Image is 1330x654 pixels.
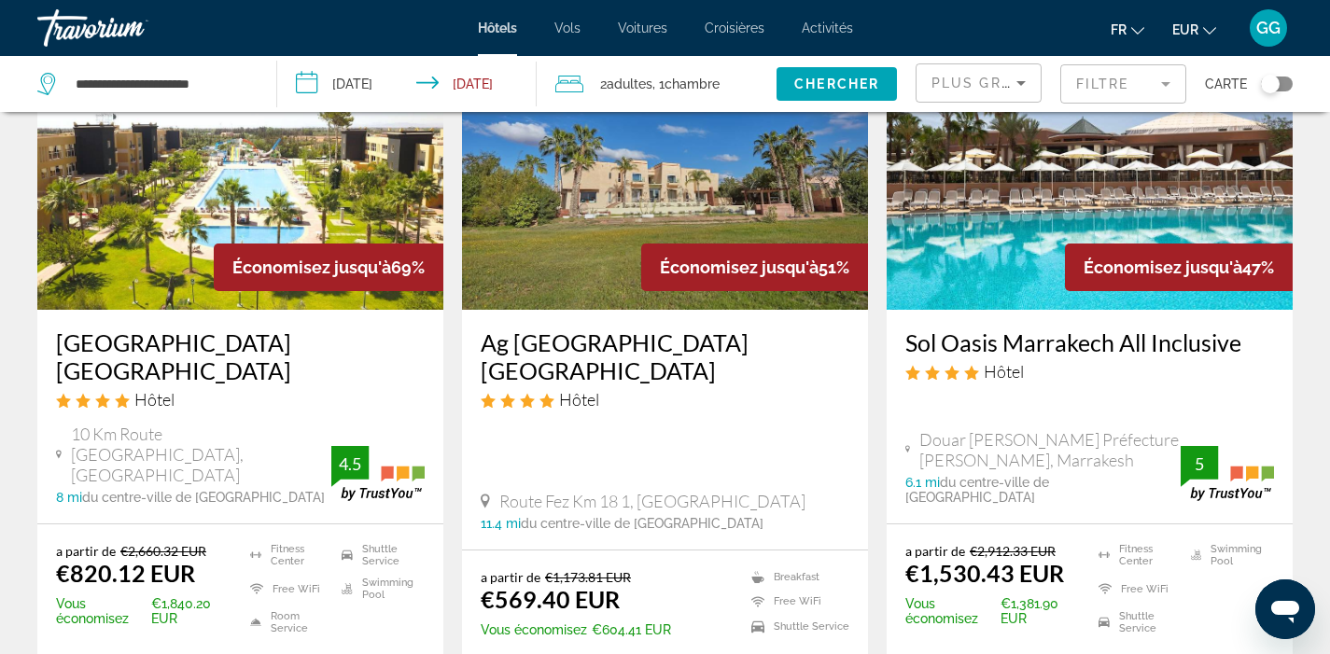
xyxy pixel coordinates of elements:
img: Hotel image [887,11,1293,310]
a: Activités [802,21,853,35]
span: Route Fez Km 18 1, [GEOGRAPHIC_DATA] [499,491,805,511]
button: Chercher [777,67,897,101]
button: Change currency [1172,16,1216,43]
span: Carte [1205,71,1247,97]
span: , 1 [652,71,720,97]
del: €1,173.81 EUR [545,569,631,585]
span: Vous économisez [481,622,587,637]
div: 4 star Hotel [905,361,1274,382]
li: Shuttle Service [332,543,425,567]
button: Change language [1111,16,1144,43]
span: Hôtel [984,361,1024,382]
div: 69% [214,244,443,291]
li: Swimming Pool [332,577,425,601]
button: Toggle map [1247,76,1293,92]
a: Voitures [618,21,667,35]
span: Douar [PERSON_NAME] Préfecture [PERSON_NAME], Marrakesh [919,429,1181,470]
button: Filter [1060,63,1186,104]
span: Vous économisez [905,596,996,626]
div: 4 star Hotel [481,389,849,410]
div: 4 star Hotel [56,389,425,410]
span: Vous économisez [56,596,147,626]
a: Ag [GEOGRAPHIC_DATA] [GEOGRAPHIC_DATA] [481,328,849,384]
iframe: Bouton de lancement de la fenêtre de messagerie [1255,579,1315,639]
a: Sol Oasis Marrakech All Inclusive [905,328,1274,356]
img: trustyou-badge.svg [1181,446,1274,501]
li: Room Service [241,610,333,634]
button: Check-in date: Sep 7, 2025 Check-out date: Sep 14, 2025 [277,56,536,112]
p: €604.41 EUR [481,622,671,637]
span: a partir de [56,543,116,559]
span: Chambre [665,77,720,91]
span: Économisez jusqu'à [660,257,819,277]
a: Vols [554,21,581,35]
li: Free WiFi [1089,577,1182,601]
span: fr [1111,22,1127,37]
img: Hotel image [462,11,868,310]
li: Breakfast [742,569,849,585]
li: Swimming Pool [1182,543,1274,567]
a: Croisières [705,21,764,35]
p: €1,840.20 EUR [56,596,227,626]
span: Économisez jusqu'à [232,257,391,277]
span: du centre-ville de [GEOGRAPHIC_DATA] [905,475,1049,505]
img: Hotel image [37,11,443,310]
button: Travelers: 2 adults, 0 children [537,56,777,112]
span: du centre-ville de [GEOGRAPHIC_DATA] [82,490,325,505]
ins: €820.12 EUR [56,559,195,587]
div: 47% [1065,244,1293,291]
span: Hôtel [134,389,175,410]
span: du centre-ville de [GEOGRAPHIC_DATA] [521,516,763,531]
button: User Menu [1244,8,1293,48]
del: €2,660.32 EUR [120,543,206,559]
div: 5 [1181,452,1218,475]
span: 2 [600,71,652,97]
ins: €1,530.43 EUR [905,559,1064,587]
p: €1,381.90 EUR [905,596,1075,626]
li: Fitness Center [1089,543,1182,567]
span: Hôtel [559,389,599,410]
span: 11.4 mi [481,516,521,531]
li: Shuttle Service [1089,610,1182,634]
span: 10 Km Route [GEOGRAPHIC_DATA], [GEOGRAPHIC_DATA] [71,424,331,485]
li: Free WiFi [742,594,849,610]
ins: €569.40 EUR [481,585,620,613]
a: Hôtels [478,21,517,35]
span: a partir de [481,569,540,585]
mat-select: Sort by [931,72,1026,94]
del: €2,912.33 EUR [970,543,1056,559]
img: trustyou-badge.svg [331,446,425,501]
li: Free WiFi [241,577,333,601]
span: 8 mi [56,490,82,505]
div: 51% [641,244,868,291]
span: Économisez jusqu'à [1084,257,1242,277]
div: 4.5 [331,452,369,475]
li: Fitness Center [241,543,333,567]
li: Shuttle Service [742,619,849,634]
span: EUR [1172,22,1198,37]
span: GG [1256,19,1281,37]
span: Chercher [794,77,879,91]
a: [GEOGRAPHIC_DATA] [GEOGRAPHIC_DATA] [56,328,425,384]
span: 6.1 mi [905,475,940,490]
a: Travorium [37,4,224,52]
span: a partir de [905,543,965,559]
span: Adultes [607,77,652,91]
span: Plus grandes économies [931,76,1155,90]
